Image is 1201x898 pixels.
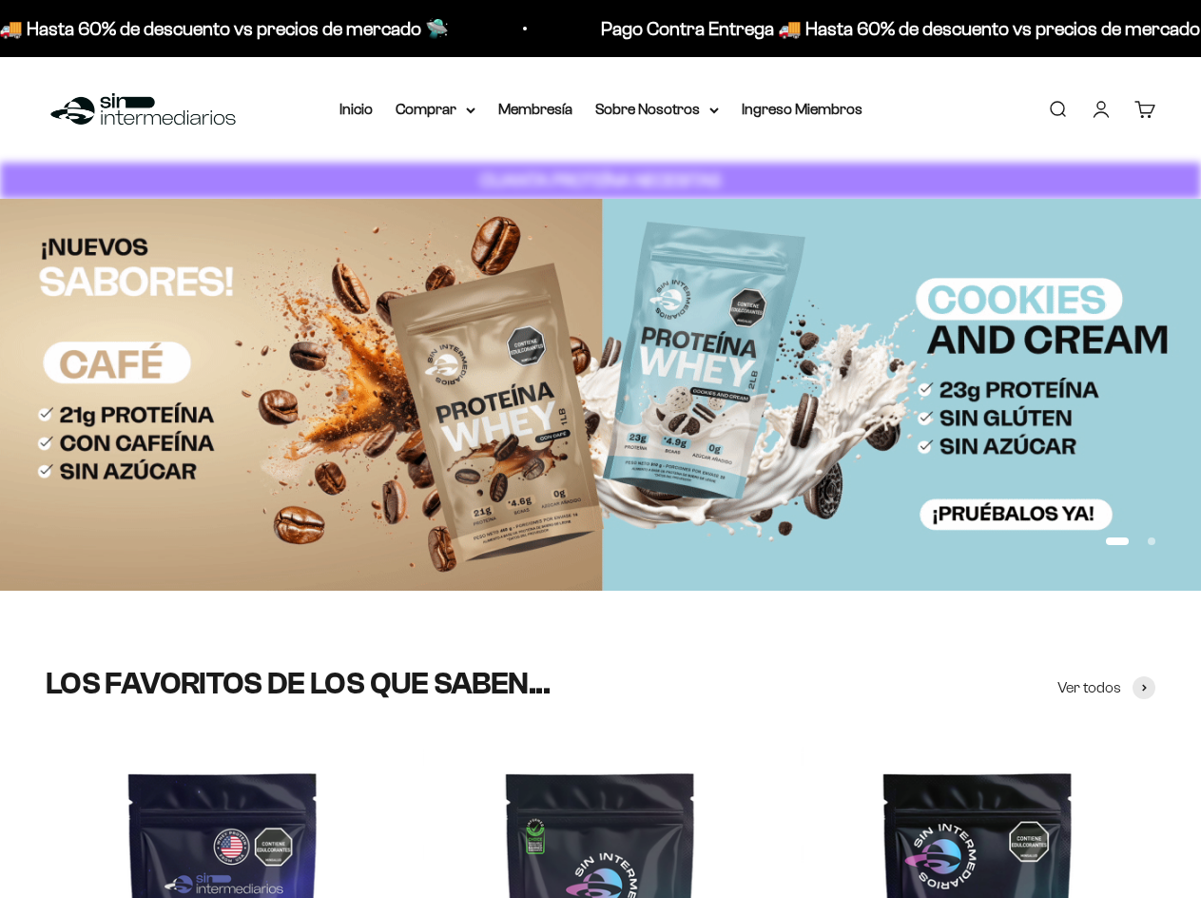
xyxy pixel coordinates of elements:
summary: Sobre Nosotros [595,97,719,122]
summary: Comprar [396,97,475,122]
span: Ver todos [1057,675,1121,700]
a: Inicio [339,101,373,117]
a: Membresía [498,101,572,117]
strong: CUANTA PROTEÍNA NECESITAS [480,170,721,190]
a: Ver todos [1057,675,1155,700]
a: Ingreso Miembros [742,101,862,117]
split-lines: LOS FAVORITOS DE LOS QUE SABEN... [46,667,550,700]
p: Pago Contra Entrega 🚚 Hasta 60% de descuento vs precios de mercado 🛸 [311,13,938,44]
